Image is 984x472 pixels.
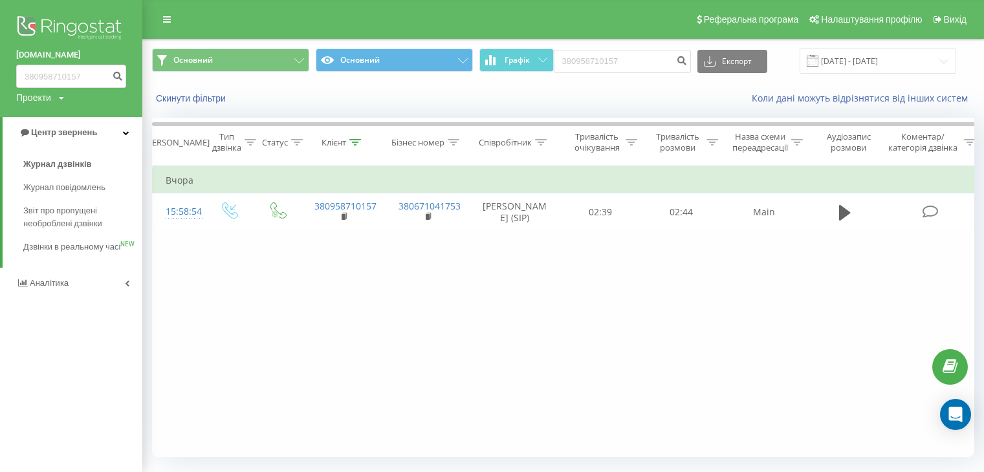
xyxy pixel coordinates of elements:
[732,131,788,153] div: Назва схеми переадресації
[940,399,971,430] div: Open Intercom Messenger
[31,127,97,137] span: Центр звернень
[821,14,922,25] span: Налаштування профілю
[322,137,346,148] div: Клієнт
[23,235,142,259] a: Дзвінки в реальному часіNEW
[212,131,241,153] div: Тип дзвінка
[144,137,210,148] div: [PERSON_NAME]
[722,193,806,231] td: Main
[152,92,232,104] button: Скинути фільтри
[173,55,213,65] span: Основний
[23,241,120,253] span: Дзвінки в реальному часі
[470,193,560,231] td: [PERSON_NAME] (SIP)
[479,137,532,148] div: Співробітник
[262,137,288,148] div: Статус
[3,117,142,148] a: Центр звернень
[399,200,461,212] a: 380671041753
[391,137,444,148] div: Бізнес номер
[30,278,69,288] span: Аналiтика
[704,14,799,25] span: Реферальна програма
[16,13,126,45] img: Ringostat logo
[571,131,622,153] div: Тривалість очікування
[23,181,105,194] span: Журнал повідомлень
[697,50,767,73] button: Експорт
[885,131,961,153] div: Коментар/категорія дзвінка
[314,200,377,212] a: 380958710157
[652,131,703,153] div: Тривалість розмови
[752,92,974,104] a: Коли дані можуть відрізнятися вiд інших систем
[23,176,142,199] a: Журнал повідомлень
[560,193,641,231] td: 02:39
[479,48,554,72] button: Графік
[944,14,967,25] span: Вихід
[16,91,51,104] div: Проекти
[16,48,126,61] a: [DOMAIN_NAME]
[23,153,142,176] a: Журнал дзвінків
[505,56,530,65] span: Графік
[23,199,142,235] a: Звіт про пропущені необроблені дзвінки
[316,48,473,72] button: Основний
[16,65,126,88] input: Пошук за номером
[153,167,981,193] td: Вчора
[166,199,191,224] div: 15:58:54
[817,131,880,153] div: Аудіозапис розмови
[23,158,92,171] span: Журнал дзвінків
[641,193,722,231] td: 02:44
[554,50,691,73] input: Пошук за номером
[23,204,136,230] span: Звіт про пропущені необроблені дзвінки
[152,48,309,72] button: Основний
